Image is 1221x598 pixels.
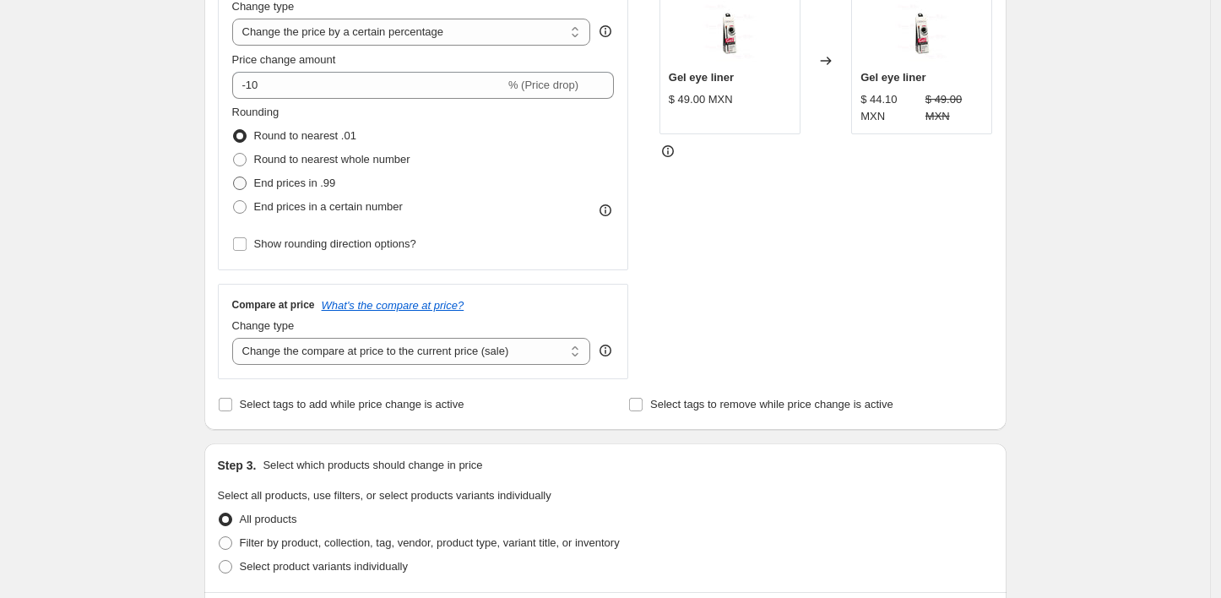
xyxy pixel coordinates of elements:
div: help [597,342,614,359]
span: $ 44.10 MXN [860,93,897,122]
span: Show rounding direction options? [254,237,416,250]
span: $ 49.00 MXN [925,93,962,122]
span: Price change amount [232,53,336,66]
h3: Compare at price [232,298,315,312]
span: Select tags to add while price change is active [240,398,464,410]
span: Select tags to remove while price change is active [650,398,893,410]
span: End prices in .99 [254,177,336,189]
span: Round to nearest .01 [254,129,356,142]
span: End prices in a certain number [254,200,403,213]
span: Gel eye liner [669,71,734,84]
input: -15 [232,72,505,99]
span: Gel eye liner [860,71,925,84]
div: help [597,23,614,40]
span: Select product variants individually [240,560,408,573]
p: Select which products should change in price [263,457,482,474]
span: % (Price drop) [508,79,578,91]
span: All products [240,513,297,525]
span: Rounding [232,106,279,118]
h2: Step 3. [218,457,257,474]
button: What's the compare at price? [322,299,464,312]
span: $ 49.00 MXN [669,93,733,106]
span: Filter by product, collection, tag, vendor, product type, variant title, or inventory [240,536,620,549]
span: Select all products, use filters, or select products variants individually [218,489,551,502]
span: Round to nearest whole number [254,153,410,166]
span: Change type [232,319,295,332]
